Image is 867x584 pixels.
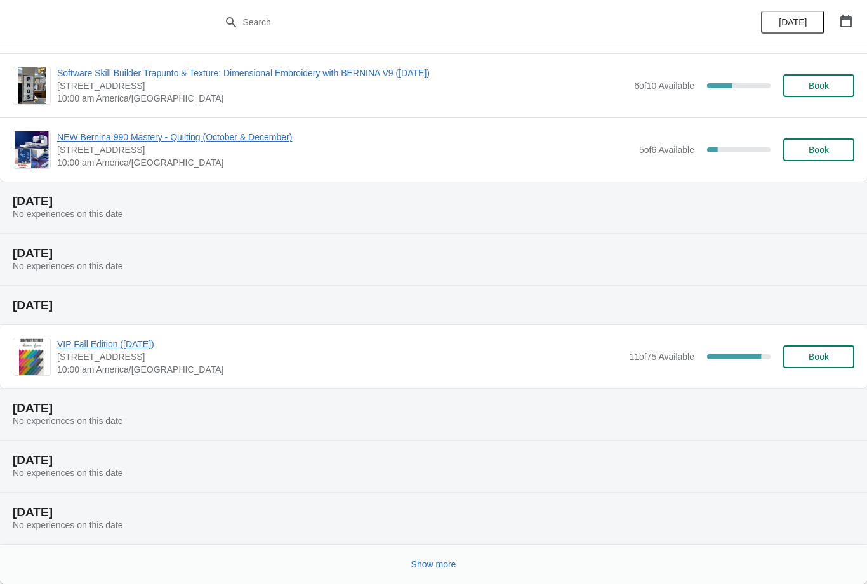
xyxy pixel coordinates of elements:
[57,350,623,363] span: [STREET_ADDRESS]
[779,17,807,27] span: [DATE]
[13,520,123,530] span: No experiences on this date
[13,506,854,519] h2: [DATE]
[761,11,824,34] button: [DATE]
[242,11,651,34] input: Search
[13,209,123,219] span: No experiences on this date
[809,145,829,155] span: Book
[809,81,829,91] span: Book
[13,195,854,208] h2: [DATE]
[13,247,854,260] h2: [DATE]
[57,338,623,350] span: VIP Fall Edition ([DATE])
[57,363,623,376] span: 10:00 am America/[GEOGRAPHIC_DATA]
[13,402,854,415] h2: [DATE]
[18,67,46,104] img: Software Skill Builder Trapunto & Texture: Dimensional Embroidery with BERNINA V9 (October 15, 20...
[809,352,829,362] span: Book
[57,143,633,156] span: [STREET_ADDRESS]
[19,338,44,375] img: VIP Fall Edition (October 18, 2025) | 1300 Salem Rd SW, Suite 350, Rochester, MN 55902 | 10:00 am...
[783,74,854,97] button: Book
[57,156,633,169] span: 10:00 am America/[GEOGRAPHIC_DATA]
[629,352,694,362] span: 11 of 75 Available
[57,79,628,92] span: [STREET_ADDRESS]
[13,261,123,271] span: No experiences on this date
[57,67,628,79] span: Software Skill Builder Trapunto & Texture: Dimensional Embroidery with BERNINA V9 ([DATE])
[783,345,854,368] button: Book
[57,131,633,143] span: NEW Bernina 990 Mastery - Quilting (October & December)
[15,131,50,168] img: NEW Bernina 990 Mastery - Quilting (October & December) | 1300 Salem Rd SW, Suite 350, Rochester,...
[406,553,461,576] button: Show more
[783,138,854,161] button: Book
[13,416,123,426] span: No experiences on this date
[639,145,694,155] span: 5 of 6 Available
[13,454,854,467] h2: [DATE]
[634,81,694,91] span: 6 of 10 Available
[57,92,628,105] span: 10:00 am America/[GEOGRAPHIC_DATA]
[411,559,456,569] span: Show more
[13,299,854,312] h2: [DATE]
[13,468,123,478] span: No experiences on this date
